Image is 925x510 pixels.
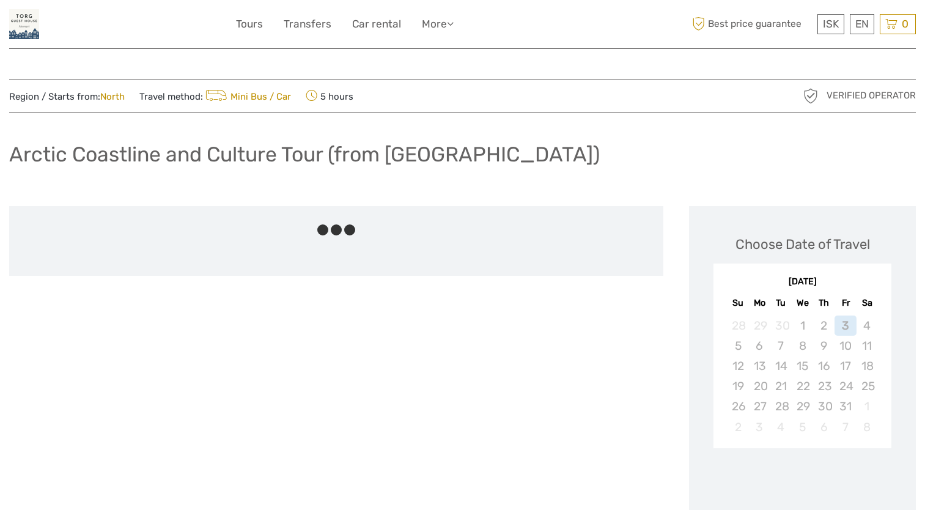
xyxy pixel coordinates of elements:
[857,316,878,336] div: Not available Saturday, October 4th, 2025
[9,142,600,167] h1: Arctic Coastline and Culture Tour (from [GEOGRAPHIC_DATA])
[813,417,835,437] div: Not available Thursday, November 6th, 2025
[139,87,291,105] span: Travel method:
[770,295,792,311] div: Tu
[835,336,856,356] div: Not available Friday, October 10th, 2025
[857,376,878,396] div: Not available Saturday, October 25th, 2025
[689,14,814,34] span: Best price guarantee
[792,316,813,336] div: Not available Wednesday, October 1st, 2025
[770,356,792,376] div: Not available Tuesday, October 14th, 2025
[284,15,331,33] a: Transfers
[857,417,878,437] div: Not available Saturday, November 8th, 2025
[813,316,835,336] div: Not available Thursday, October 2nd, 2025
[792,376,813,396] div: Not available Wednesday, October 22nd, 2025
[770,376,792,396] div: Not available Tuesday, October 21st, 2025
[9,91,125,103] span: Region / Starts from:
[727,316,748,336] div: Not available Sunday, September 28th, 2025
[813,295,835,311] div: Th
[352,15,401,33] a: Car rental
[798,480,806,488] div: Loading...
[857,336,878,356] div: Not available Saturday, October 11th, 2025
[835,356,856,376] div: Not available Friday, October 17th, 2025
[9,9,39,39] img: 3254-edd8b6a5-9cc2-4fe7-8783-b3ff5731d1da_logo_small.png
[900,18,910,30] span: 0
[749,336,770,356] div: Not available Monday, October 6th, 2025
[801,86,820,106] img: verified_operator_grey_128.png
[735,235,870,254] div: Choose Date of Travel
[857,295,878,311] div: Sa
[713,276,891,289] div: [DATE]
[770,336,792,356] div: Not available Tuesday, October 7th, 2025
[749,356,770,376] div: Not available Monday, October 13th, 2025
[749,376,770,396] div: Not available Monday, October 20th, 2025
[857,396,878,416] div: Not available Saturday, November 1st, 2025
[203,91,291,102] a: Mini Bus / Car
[835,316,856,336] div: Not available Friday, October 3rd, 2025
[727,417,748,437] div: Not available Sunday, November 2nd, 2025
[850,14,874,34] div: EN
[792,356,813,376] div: Not available Wednesday, October 15th, 2025
[827,89,916,102] span: Verified Operator
[792,417,813,437] div: Not available Wednesday, November 5th, 2025
[749,417,770,437] div: Not available Monday, November 3rd, 2025
[792,336,813,356] div: Not available Wednesday, October 8th, 2025
[727,376,748,396] div: Not available Sunday, October 19th, 2025
[813,376,835,396] div: Not available Thursday, October 23rd, 2025
[792,295,813,311] div: We
[835,295,856,311] div: Fr
[306,87,353,105] span: 5 hours
[857,356,878,376] div: Not available Saturday, October 18th, 2025
[749,396,770,416] div: Not available Monday, October 27th, 2025
[813,356,835,376] div: Not available Thursday, October 16th, 2025
[727,356,748,376] div: Not available Sunday, October 12th, 2025
[835,417,856,437] div: Not available Friday, November 7th, 2025
[770,396,792,416] div: Not available Tuesday, October 28th, 2025
[823,18,839,30] span: ISK
[727,336,748,356] div: Not available Sunday, October 5th, 2025
[727,295,748,311] div: Su
[100,91,125,102] a: North
[770,417,792,437] div: Not available Tuesday, November 4th, 2025
[422,15,454,33] a: More
[236,15,263,33] a: Tours
[749,295,770,311] div: Mo
[749,316,770,336] div: Not available Monday, September 29th, 2025
[718,316,888,437] div: month 2025-10
[813,396,835,416] div: Not available Thursday, October 30th, 2025
[813,336,835,356] div: Not available Thursday, October 9th, 2025
[835,396,856,416] div: Not available Friday, October 31st, 2025
[770,316,792,336] div: Not available Tuesday, September 30th, 2025
[727,396,748,416] div: Not available Sunday, October 26th, 2025
[835,376,856,396] div: Not available Friday, October 24th, 2025
[792,396,813,416] div: Not available Wednesday, October 29th, 2025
